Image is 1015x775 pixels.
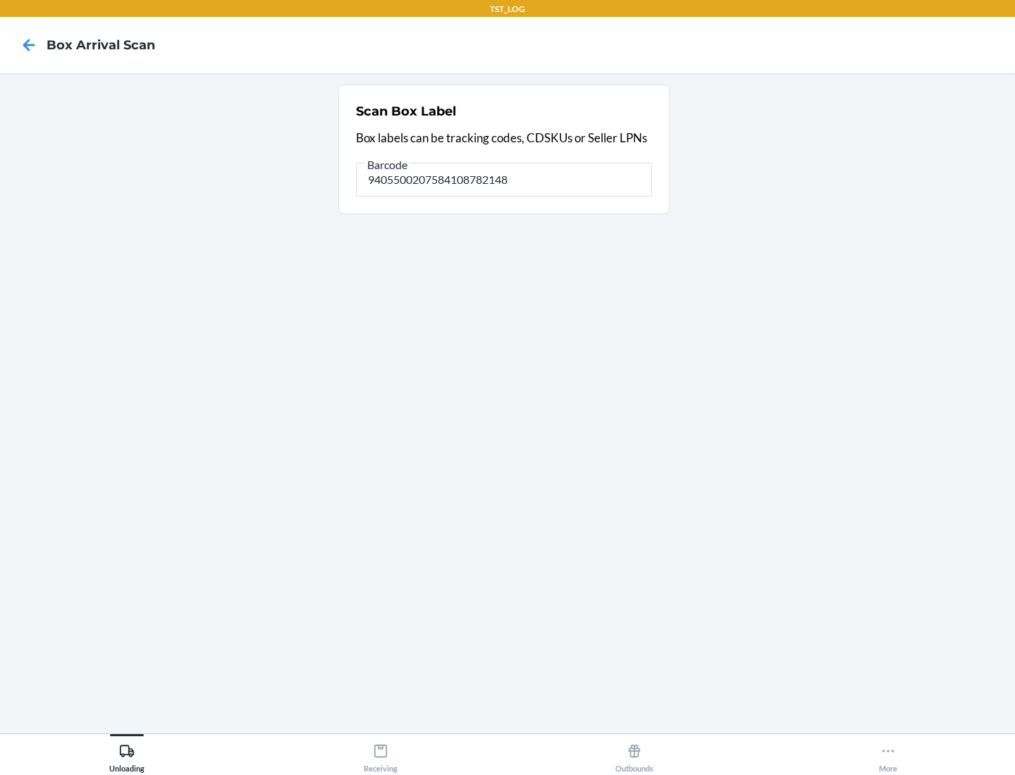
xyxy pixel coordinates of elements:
[254,734,508,773] button: Receiving
[615,738,653,773] div: Outbounds
[761,734,1015,773] button: More
[508,734,761,773] button: Outbounds
[109,738,144,773] div: Unloading
[365,158,410,172] span: Barcode
[47,36,155,54] h4: Box Arrival Scan
[356,102,456,120] h2: Scan Box Label
[364,738,398,773] div: Receiving
[356,129,652,147] p: Box labels can be tracking codes, CDSKUs or Seller LPNs
[879,738,897,773] div: More
[356,163,652,197] input: Barcode
[490,3,525,15] p: TST_LOG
